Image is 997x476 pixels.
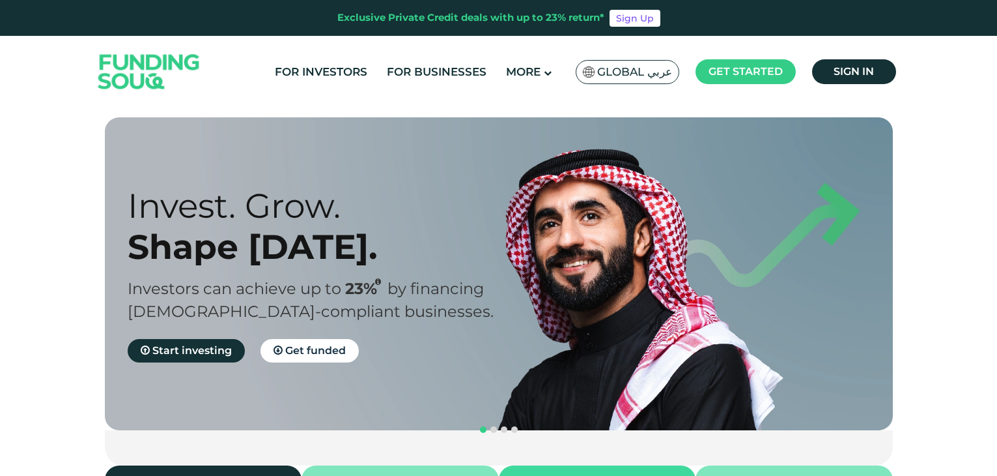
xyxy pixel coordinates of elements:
a: For Investors [272,61,371,83]
button: navigation [488,424,499,435]
a: Get funded [260,339,359,363]
button: navigation [499,424,509,435]
button: navigation [509,424,520,435]
img: Logo [85,39,213,105]
div: Exclusive Private Credit deals with up to 23% return* [337,10,604,25]
span: Start investing [152,344,232,357]
div: Invest. Grow. [128,185,522,226]
img: SA Flag [583,67,595,78]
span: Global عربي [597,65,672,80]
i: 23% IRR (expected) ~ 15% Net yield (expected) [375,278,381,286]
a: For Businesses [384,61,490,83]
span: Get started [709,65,783,78]
span: 23% [345,279,387,298]
span: Sign in [834,65,874,78]
span: More [506,65,541,78]
button: navigation [478,424,488,435]
div: Shape [DATE]. [128,226,522,267]
span: Get funded [285,344,346,357]
a: Sign in [812,59,896,84]
a: Start investing [128,339,245,363]
a: Sign Up [610,10,660,27]
span: Investors can achieve up to [128,279,341,298]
